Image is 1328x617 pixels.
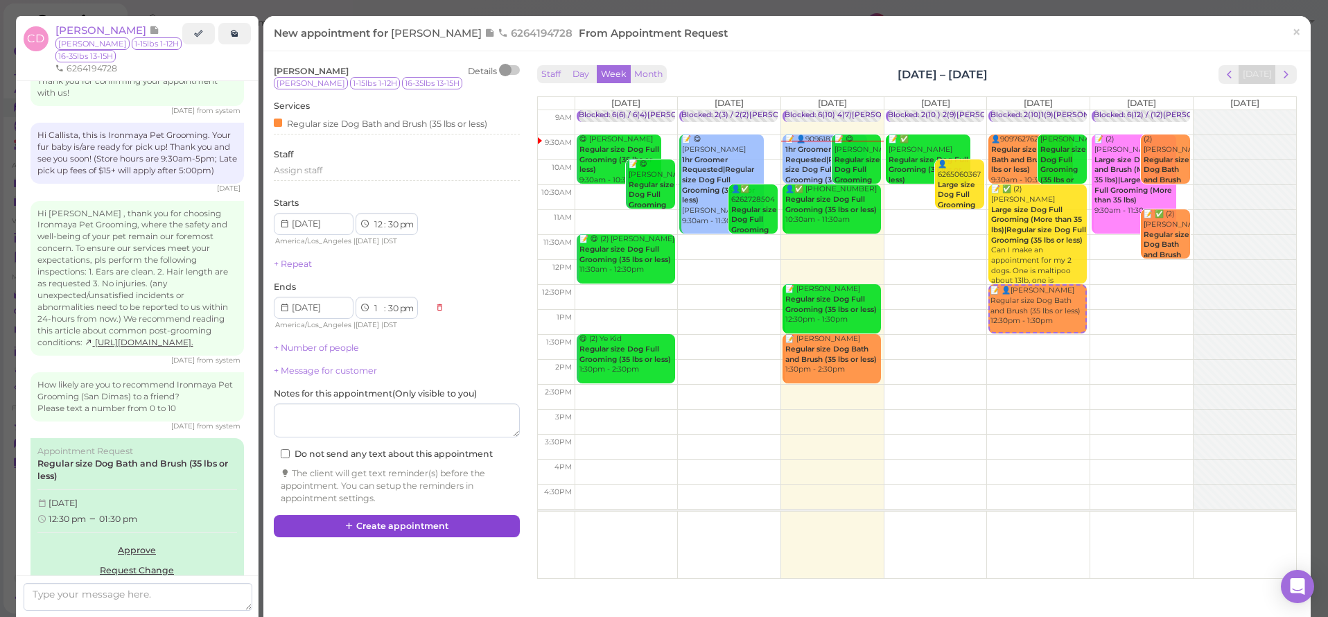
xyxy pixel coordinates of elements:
span: from system [197,356,241,365]
div: How likely are you to recommend Ironmaya Pet Grooming (San Dimas) to a friend? Please text a numb... [30,372,244,422]
div: 😋 (2) Ye Kid 1:30pm - 2:30pm [579,334,675,375]
span: 4:30pm [544,487,572,496]
div: 📝 ✅ (2) [PERSON_NAME] tb and facetrim 11:00am - 12:00pm [1143,209,1190,342]
button: Create appointment [274,515,520,537]
span: 1-15lbs 1-12H [132,37,182,50]
span: 08/27/2025 05:46pm [171,422,197,431]
span: [DATE] [1127,98,1156,108]
span: [PERSON_NAME] [274,66,349,76]
input: Do not send any text about this appointment [281,449,290,458]
div: Details [468,65,497,78]
span: 2:30pm [545,388,572,397]
div: 📝 😋 [PERSON_NAME] [PERSON_NAME] 9:30am - 11:30am [681,134,764,226]
li: 6264194728 [52,62,121,75]
div: The client will get text reminder(s) before the appointment. You can setup the reminders in appoi... [281,467,513,505]
label: Ends [274,281,296,293]
label: Do not send any text about this appointment [281,448,493,460]
span: [PERSON_NAME] [55,24,149,37]
b: Regular size Dog Full Grooming (35 lbs or less) [579,245,671,264]
span: 16-35lbs 13-15H [55,50,116,62]
span: CD [24,26,49,51]
div: Hi Callista, this is Ironmaya Pet Grooming. Your fur baby is/are ready for pick up! Thank you and... [30,123,244,184]
a: Request Change [37,560,237,581]
span: [DATE] [356,236,379,245]
span: [DATE] [1024,98,1053,108]
button: Day [564,65,597,84]
span: 08/27/2025 05:46pm [171,356,197,365]
span: [DATE] [611,98,640,108]
button: next [1275,65,1297,84]
a: [URL][DOMAIN_NAME]. [85,338,193,347]
button: prev [1218,65,1240,84]
b: Regular size Dog Bath and Brush (35 lbs or less) [785,345,877,364]
span: 08/26/2025 10:12am [171,106,197,115]
span: [DATE] [715,98,744,108]
span: from system [197,422,241,431]
label: Staff [274,148,293,161]
label: Notes for this appointment ( Only visible to you ) [274,388,477,400]
span: 1pm [557,313,572,322]
span: DST [383,320,397,329]
a: Approve [37,540,237,561]
div: 📝 👤[PERSON_NAME] Regular size Dog Bath and Brush (35 lbs or less) 12:30pm - 1:30pm [990,286,1085,327]
div: Blocked: 6(12) / (12)[PERSON_NAME] • appointment [1094,110,1283,121]
div: [DATE] [37,497,237,510]
span: [DATE] [921,98,950,108]
span: 01:30 pm [99,514,137,524]
span: Note [484,26,498,40]
div: (2) [PERSON_NAME] 9:30am - 10:30am [1143,134,1190,226]
span: America/Los_Angeles [275,236,351,245]
div: 📝 [PERSON_NAME] 1:30pm - 2:30pm [785,334,881,375]
span: 11:30am [543,238,572,247]
div: Appointment Request [37,445,237,458]
div: 📝 [PERSON_NAME] 12:30pm - 1:30pm [785,284,881,325]
b: Regular size Dog Full Grooming (35 lbs or less) [785,195,877,214]
a: + Number of people [274,342,359,353]
span: New appointment for From Appointment Request [274,26,728,40]
button: Month [630,65,667,84]
b: Regular size Dog Full Grooming (35 lbs or less) [579,345,671,364]
b: Regular size Dog Full Grooming (35 lbs or less) [731,205,777,255]
span: [DATE] [1230,98,1259,108]
label: Services [274,100,310,112]
b: Large size Dog Full Grooming (More than 35 lbs)|Regular size Dog Full Grooming (35 lbs or less) [991,205,1086,245]
span: 2pm [555,363,572,372]
div: [PERSON_NAME] 9:30am - 10:30am [1040,134,1087,216]
div: 📝 😋 [PERSON_NAME] mini schnauzer , bad for grooming puppy 10:00am - 11:00am [628,159,675,302]
div: | | [274,319,428,331]
span: 12pm [552,263,572,272]
span: 9am [555,113,572,122]
span: 10am [552,163,572,172]
span: × [1292,22,1301,42]
span: 08/27/2025 03:17pm [217,184,241,193]
label: Starts [274,197,299,209]
span: America/Los_Angeles [275,320,351,329]
div: 👤9097627620 9:30am - 10:30am [990,134,1073,185]
a: [PERSON_NAME] [55,24,159,37]
a: + Message for customer [274,365,377,376]
b: Large size Dog Full Grooming (More than 35 lbs) [938,180,979,230]
span: [PERSON_NAME] [391,26,484,40]
span: 6264194728 [498,26,575,40]
div: Open Intercom Messenger [1281,570,1314,603]
b: Regular size Dog Bath and Brush (35 lbs or less) [1144,155,1189,205]
b: Regular size Dog Full Grooming (35 lbs or less) [785,295,877,314]
span: [PERSON_NAME] [55,37,130,50]
span: [PERSON_NAME] [274,77,348,89]
div: 👤✅ [PHONE_NUMBER] 10:30am - 11:30am [785,184,881,225]
button: Staff [537,65,565,84]
b: Regular size Dog Full Grooming (35 lbs or less) [579,145,659,174]
button: [DATE] [1239,65,1276,84]
a: + Repeat [274,259,312,269]
div: | | [274,235,428,247]
b: Regular size Dog Full Grooming (35 lbs or less) [835,155,880,205]
span: [DATE] [818,98,847,108]
div: Regular size Dog Bath and Brush (35 lbs or less) [274,116,487,130]
div: 😋 [PERSON_NAME] 9:30am - 10:30am [579,134,661,185]
span: 4pm [554,462,572,471]
b: Regular size Dog Full Grooming (35 lbs or less) [889,155,968,184]
b: Regular size Dog Full Grooming (35 lbs or less) [1040,145,1086,195]
span: 3:30pm [545,437,572,446]
b: 1hr Groomer Requested|Regular size Dog Full Grooming (35 lbs or less) [682,155,755,205]
div: Hi [PERSON_NAME] , thank you for choosing Ironmaya Pet Grooming, where the safety and well-being ... [30,201,244,356]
